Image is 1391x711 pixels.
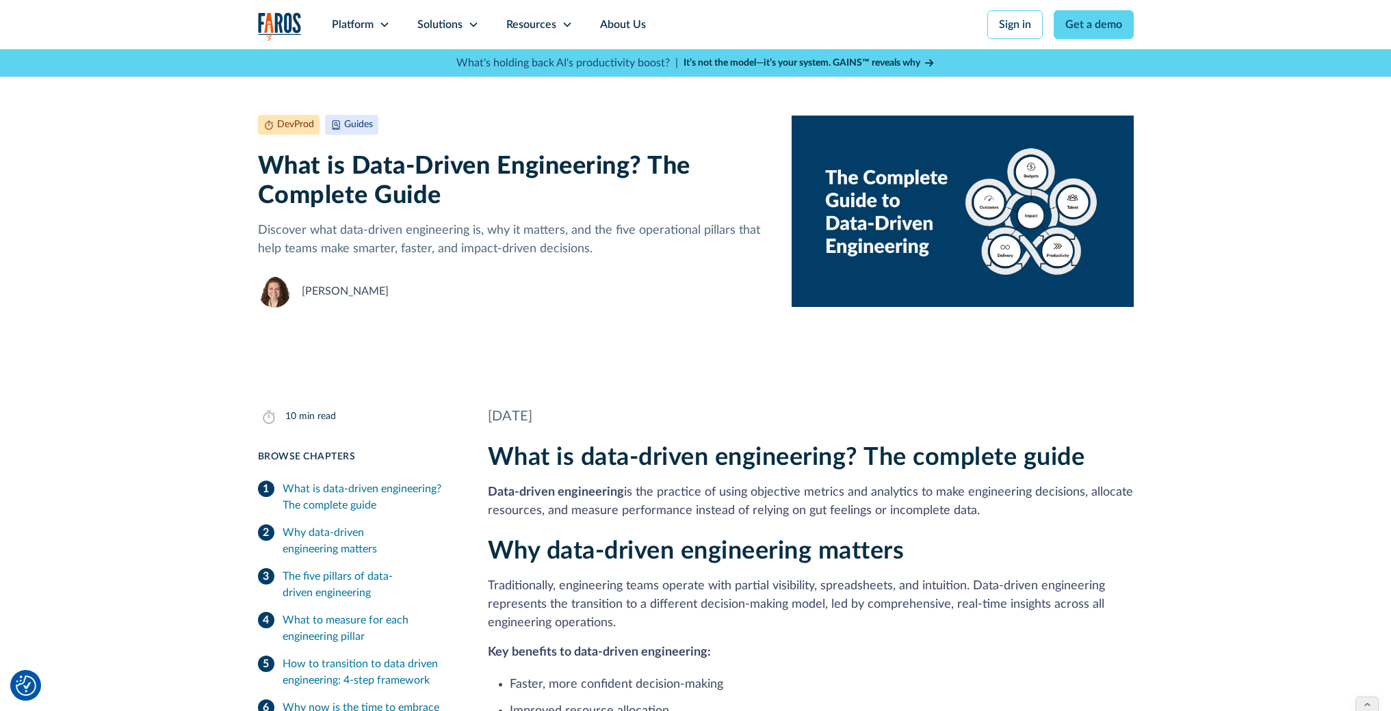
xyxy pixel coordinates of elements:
[488,486,624,498] strong: Data-driven engineering
[283,481,455,513] div: What is data-driven engineering? The complete guide
[258,475,455,519] a: What is data-driven engineering? The complete guide
[488,646,711,658] strong: Key benefits to data-driven engineering:
[488,443,1134,472] h2: What is data-driven engineering? The complete guide
[344,118,373,132] div: Guides
[456,55,678,71] p: What's holding back AI's productivity boost? |
[283,524,455,557] div: Why data-driven engineering matters
[258,650,455,694] a: How to transition to data driven engineering: 4-step framework
[283,656,455,688] div: How to transition to data driven engineering: 4-step framework
[258,519,455,563] a: Why data-driven engineering matters
[987,10,1043,39] a: Sign in
[488,537,1134,566] h2: Why data-driven engineering matters
[258,152,770,211] h1: What is Data-Driven Engineering? The Complete Guide
[277,118,314,132] div: DevProd
[258,222,770,258] p: Discover what data-driven engineering is, why it matters, and the five operational pillars that h...
[1054,10,1134,39] a: Get a demo
[299,410,336,424] div: min read
[792,115,1133,308] img: Graphic titled 'The Complete Guide to Data-Driven Engineering' showing five pillars around a cent...
[258,450,455,464] div: Browse Chapters
[684,58,920,68] strong: It’s not the model—it’s your system. GAINS™ reveals why
[16,675,36,696] button: Cookie Settings
[16,675,36,696] img: Revisit consent button
[258,12,302,40] a: home
[258,563,455,606] a: The five pillars of data-driven engineering
[258,12,302,40] img: Logo of the analytics and reporting company Faros.
[417,16,463,33] div: Solutions
[302,283,389,299] div: [PERSON_NAME]
[258,606,455,650] a: What to measure for each engineering pillar
[488,577,1134,632] p: Traditionally, engineering teams operate with partial visibility, spreadsheets, and intuition. Da...
[285,410,296,424] div: 10
[506,16,556,33] div: Resources
[510,675,1134,694] li: Faster, more confident decision-making
[332,16,374,33] div: Platform
[258,275,291,308] img: Neely Dunlap
[283,612,455,645] div: What to measure for each engineering pillar
[488,406,1134,427] div: [DATE]
[283,568,455,601] div: The five pillars of data-driven engineering
[488,483,1134,520] p: is the practice of using objective metrics and analytics to make engineering decisions, allocate ...
[684,56,935,70] a: It’s not the model—it’s your system. GAINS™ reveals why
